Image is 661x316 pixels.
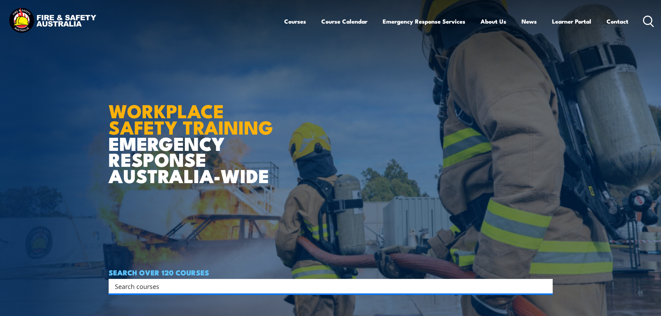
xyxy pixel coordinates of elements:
[109,268,553,276] h4: SEARCH OVER 120 COURSES
[552,12,591,31] a: Learner Portal
[284,12,306,31] a: Courses
[481,12,506,31] a: About Us
[321,12,367,31] a: Course Calendar
[116,281,539,291] form: Search form
[109,85,278,183] h1: EMERGENCY RESPONSE AUSTRALIA-WIDE
[115,281,537,291] input: Search input
[541,281,550,291] button: Search magnifier button
[607,12,628,31] a: Contact
[522,12,537,31] a: News
[109,96,273,141] strong: WORKPLACE SAFETY TRAINING
[383,12,465,31] a: Emergency Response Services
